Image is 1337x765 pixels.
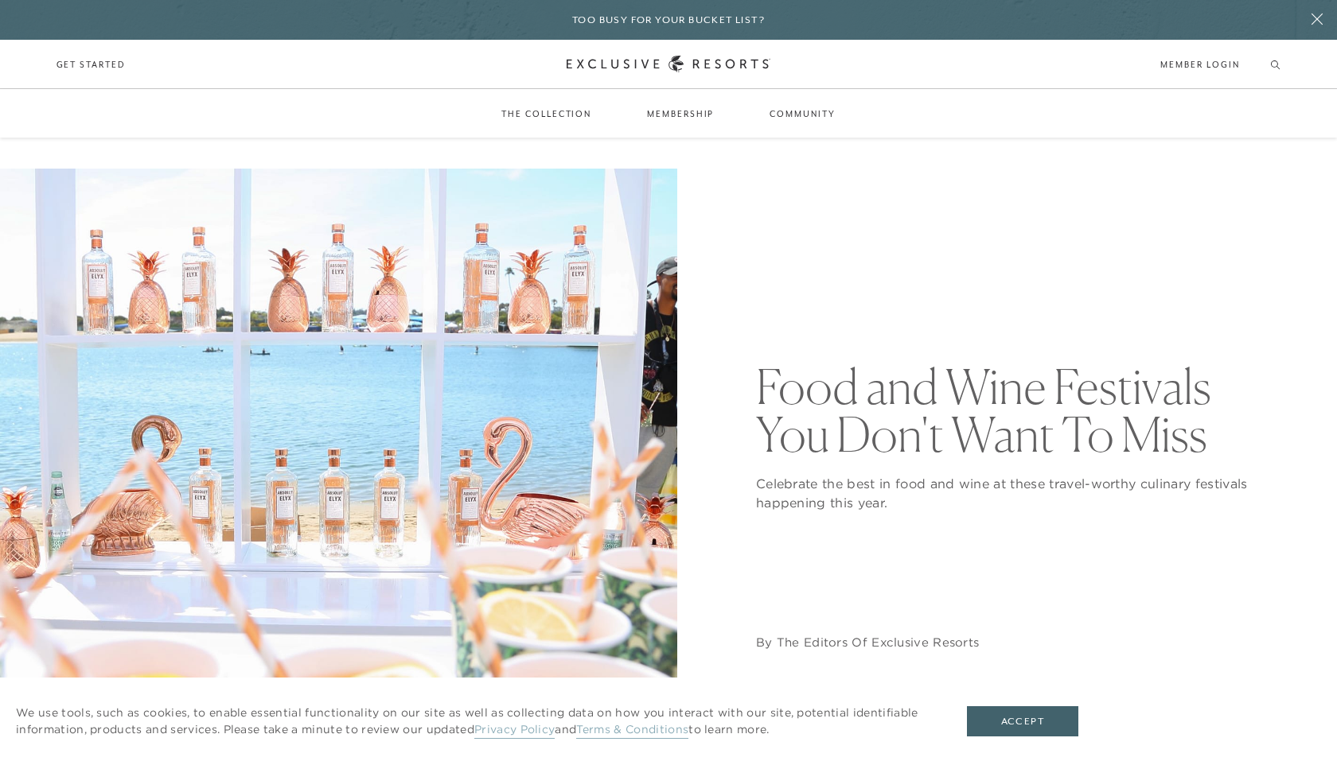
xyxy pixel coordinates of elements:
p: We use tools, such as cookies, to enable essential functionality on our site as well as collectin... [16,705,935,738]
h6: Too busy for your bucket list? [572,13,765,28]
a: Privacy Policy [474,722,555,739]
a: Get Started [57,57,126,72]
a: Member Login [1160,57,1239,72]
h1: Food and Wine Festivals You Don't Want To Miss [756,363,1281,458]
a: The Collection [485,91,607,137]
a: Terms & Conditions [576,722,688,739]
address: By The Editors of Exclusive Resorts [756,635,980,650]
a: Membership [631,91,730,137]
button: Accept [967,706,1078,736]
a: Community [754,91,851,137]
p: Celebrate the best in food and wine at these travel-worthy culinary festivals happening this year. [756,474,1281,512]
